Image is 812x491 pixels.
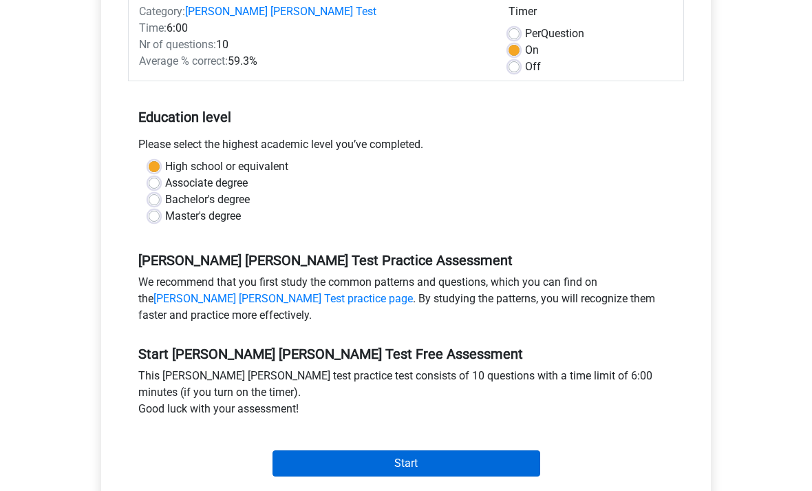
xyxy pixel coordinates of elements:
[185,5,376,18] a: [PERSON_NAME] [PERSON_NAME] Test
[153,292,413,305] a: [PERSON_NAME] [PERSON_NAME] Test practice page
[129,36,498,53] div: 10
[165,191,250,208] label: Bachelor's degree
[525,27,541,40] span: Per
[128,368,684,423] div: This [PERSON_NAME] [PERSON_NAME] test practice test consists of 10 questions with a time limit of...
[165,175,248,191] label: Associate degree
[525,25,584,42] label: Question
[128,136,684,158] div: Please select the highest academic level you’ve completed.
[138,346,674,362] h5: Start [PERSON_NAME] [PERSON_NAME] Test Free Assessment
[139,54,228,67] span: Average % correct:
[138,103,674,131] h5: Education level
[129,53,498,70] div: 59.3%
[525,59,541,75] label: Off
[138,252,674,269] h5: [PERSON_NAME] [PERSON_NAME] Test Practice Assessment
[129,20,498,36] div: 6:00
[165,158,288,175] label: High school or equivalent
[139,5,185,18] span: Category:
[273,450,540,477] input: Start
[165,208,241,224] label: Master's degree
[139,38,216,51] span: Nr of questions:
[139,21,167,34] span: Time:
[509,3,673,25] div: Timer
[128,274,684,329] div: We recommend that you first study the common patterns and questions, which you can find on the . ...
[525,42,539,59] label: On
